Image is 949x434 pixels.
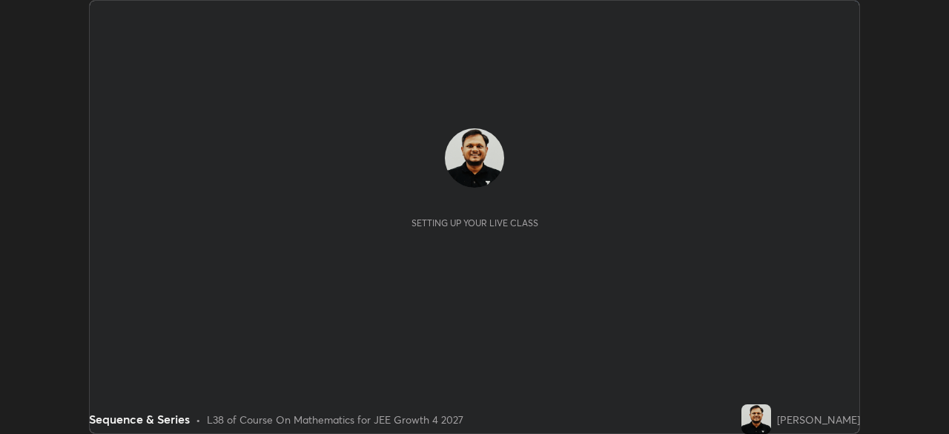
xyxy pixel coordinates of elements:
[196,412,201,427] div: •
[411,217,538,228] div: Setting up your live class
[207,412,463,427] div: L38 of Course On Mathematics for JEE Growth 4 2027
[89,410,190,428] div: Sequence & Series
[777,412,860,427] div: [PERSON_NAME]
[445,128,504,188] img: 73d70f05cd564e35b158daee22f98a87.jpg
[741,404,771,434] img: 73d70f05cd564e35b158daee22f98a87.jpg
